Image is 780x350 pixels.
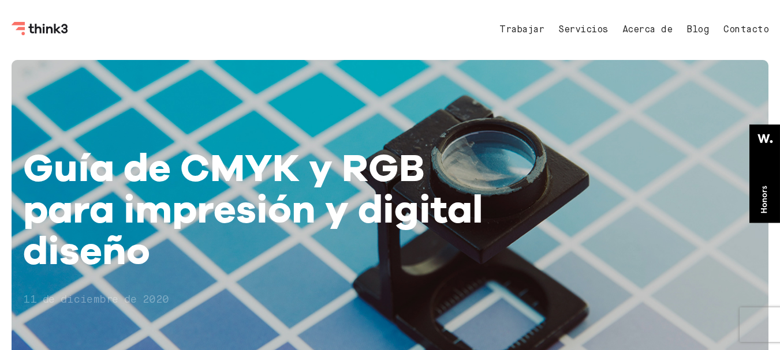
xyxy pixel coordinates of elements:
a: Contacto [723,25,768,35]
font: 11 de diciembre de 2020 [23,295,169,305]
a: Logotipo de Think3 [12,27,69,37]
font: diseño [23,227,150,273]
font: Guía de CMYK y RGB [23,144,425,190]
a: Blog [686,25,709,35]
a: Trabajar [499,25,544,35]
a: Servicios [558,25,608,35]
font: para impresión y digital [23,185,483,232]
a: Acerca de [622,25,673,35]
